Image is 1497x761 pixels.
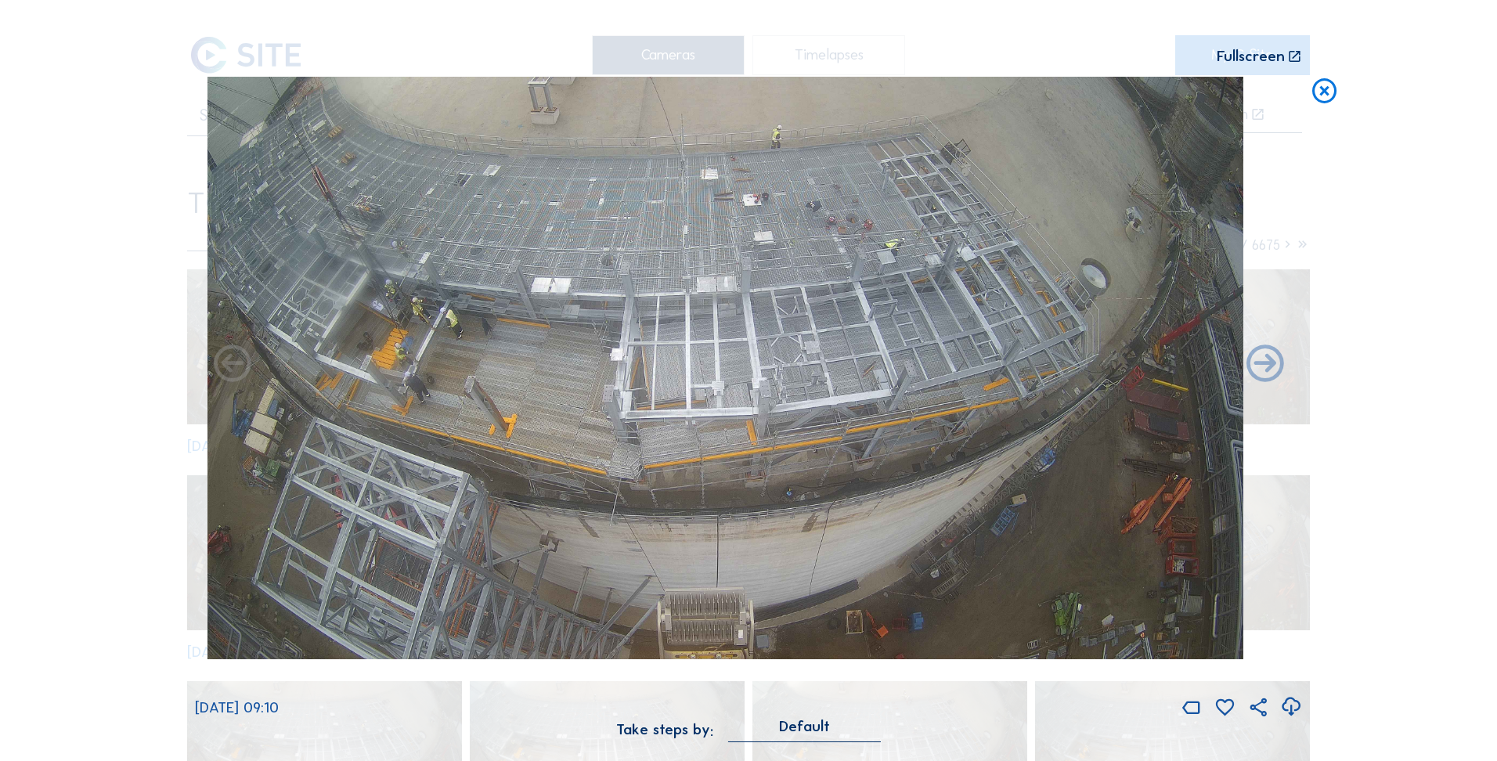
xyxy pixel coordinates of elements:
div: Default [779,720,830,734]
span: [DATE] 09:10 [195,698,279,716]
i: Back [1243,343,1287,388]
img: Image [207,77,1290,686]
div: Take steps by: [616,723,713,738]
i: Forward [210,343,254,388]
div: Default [728,720,881,741]
div: Fullscreen [1217,49,1285,65]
